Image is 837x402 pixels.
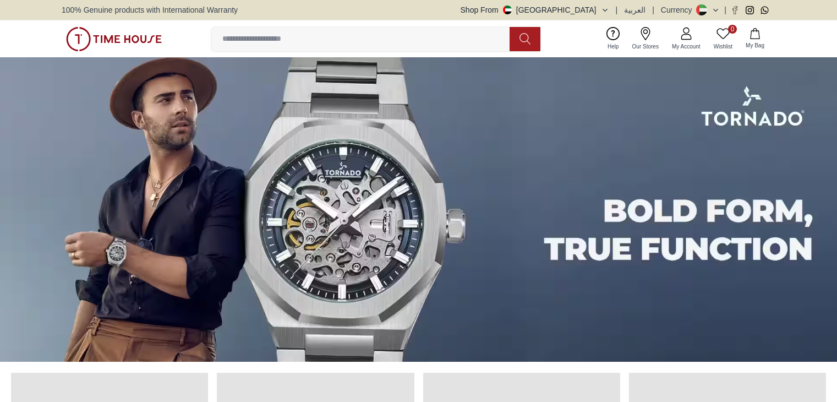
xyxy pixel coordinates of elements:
span: Our Stores [628,42,663,51]
span: | [652,4,654,15]
button: Shop From[GEOGRAPHIC_DATA] [461,4,609,15]
span: My Account [668,42,705,51]
span: 0 [728,25,737,34]
span: My Bag [741,41,769,50]
span: | [724,4,726,15]
a: 0Wishlist [707,25,739,53]
span: Wishlist [709,42,737,51]
a: Whatsapp [761,6,769,14]
a: Instagram [746,6,754,14]
button: My Bag [739,26,771,52]
img: United Arab Emirates [503,6,512,14]
img: ... [66,27,162,51]
a: Our Stores [626,25,665,53]
div: Currency [661,4,697,15]
span: Help [603,42,623,51]
span: | [616,4,618,15]
button: العربية [624,4,645,15]
span: 100% Genuine products with International Warranty [62,4,238,15]
a: Facebook [731,6,739,14]
a: Help [601,25,626,53]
